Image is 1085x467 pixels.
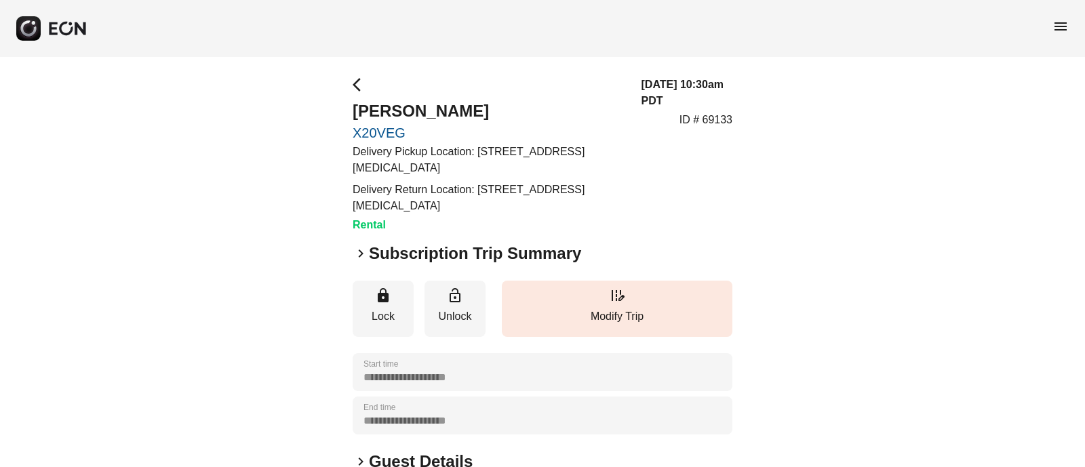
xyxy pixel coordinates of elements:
p: ID # 69133 [679,112,732,128]
span: lock [375,287,391,304]
a: X20VEG [353,125,625,141]
span: arrow_back_ios [353,77,369,93]
p: Modify Trip [509,308,726,325]
p: Delivery Return Location: [STREET_ADDRESS][MEDICAL_DATA] [353,182,625,214]
button: Unlock [425,281,486,337]
h3: Rental [353,217,625,233]
p: Lock [359,308,407,325]
span: edit_road [609,287,625,304]
button: Lock [353,281,414,337]
button: Modify Trip [502,281,732,337]
h2: [PERSON_NAME] [353,100,625,122]
p: Delivery Pickup Location: [STREET_ADDRESS][MEDICAL_DATA] [353,144,625,176]
p: Unlock [431,308,479,325]
span: menu [1052,18,1069,35]
span: keyboard_arrow_right [353,245,369,262]
h3: [DATE] 10:30am PDT [642,77,733,109]
span: lock_open [447,287,463,304]
h2: Subscription Trip Summary [369,243,581,264]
